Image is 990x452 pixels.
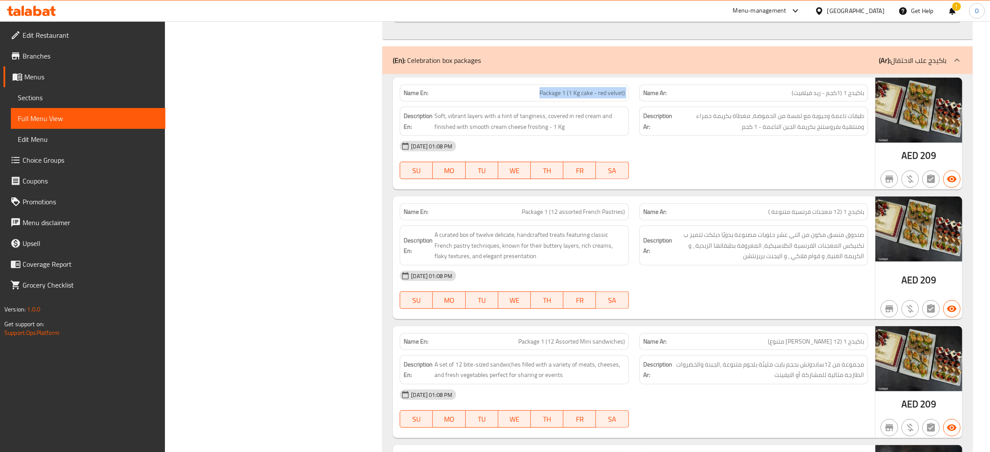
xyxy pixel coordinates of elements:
[466,292,498,309] button: TU
[901,272,918,288] span: AED
[18,92,158,103] span: Sections
[3,170,165,191] a: Coupons
[502,413,527,426] span: WE
[768,207,864,216] span: باكيدج 1 (12 معجنات فرنسية متنوعة )
[534,164,560,177] span: TH
[434,111,625,132] span: Soft, vibrant layers with a hint of tanginess, covered in red cream and finished with smooth crea...
[23,51,158,61] span: Branches
[643,207,667,216] strong: Name Ar:
[674,359,864,380] span: مجموعة من 12ساندوتش بحجم بايت مليئة بلحوم متنوعة ،الجبنة والخضروات الطازجة مثالية للمشاركة أو الا...
[596,292,628,309] button: SA
[404,359,433,380] strong: Description En:
[643,359,672,380] strong: Description Ar:
[433,410,465,428] button: MO
[827,6,885,16] div: [GEOGRAPHIC_DATA]
[400,410,433,428] button: SU
[768,337,864,346] span: باكيدج 1 (12 [PERSON_NAME] متنوع)
[434,359,625,380] span: A set of 12 bite-sized sandwiches filled with a variety of meats, cheeses, and fresh vegetables p...
[3,25,165,46] a: Edit Restaurant
[23,238,158,249] span: Upsell
[920,147,936,164] span: 209
[674,111,864,132] span: طبقات ناعمة وحيوية مع لمسة من الحموضة، مغطاة بكريمة حمراء ومنتهية بفروستنج بكريمة الجبن الناعمة -...
[466,162,498,179] button: TU
[922,300,940,318] button: Not has choices
[881,170,898,188] button: Not branch specific item
[18,113,158,124] span: Full Menu View
[563,410,596,428] button: FR
[469,164,495,177] span: TU
[11,108,165,129] a: Full Menu View
[518,337,625,346] span: Package 1 (12 Assorted Mini sandwiches)
[498,162,531,179] button: WE
[943,300,960,318] button: Available
[4,318,44,330] span: Get support on:
[393,55,481,66] p: Celebration box packages
[23,30,158,40] span: Edit Restaurant
[23,259,158,269] span: Coverage Report
[23,280,158,290] span: Grocery Checklist
[539,88,625,98] span: Package 1 (1 Kg cake - red velvet)
[400,292,433,309] button: SU
[596,410,628,428] button: SA
[404,413,429,426] span: SU
[502,294,527,307] span: WE
[436,413,462,426] span: MO
[23,155,158,165] span: Choice Groups
[404,164,429,177] span: SU
[975,6,979,16] span: O
[436,294,462,307] span: MO
[400,162,433,179] button: SU
[3,150,165,170] a: Choice Groups
[27,304,40,315] span: 1.0.0
[922,419,940,436] button: Not has choices
[502,164,527,177] span: WE
[404,294,429,307] span: SU
[563,292,596,309] button: FR
[643,235,672,256] strong: Description Ar:
[3,254,165,275] a: Coverage Report
[643,111,672,132] strong: Description Ar:
[674,229,864,262] span: صندوق منسق مكون من اثني عشر حلويات مصنوعة يدويًا ديلكت تتميز ب تكنيكس المعجنات الفرنسية الكلاسيكي...
[393,54,405,67] b: (En):
[404,207,428,216] strong: Name En:
[901,396,918,413] span: AED
[920,272,936,288] span: 209
[3,275,165,295] a: Grocery Checklist
[875,326,962,391] img: Celebration_Bites_Package638903397234811652.jpg
[567,413,592,426] span: FR
[404,88,428,98] strong: Name En:
[531,410,563,428] button: TH
[436,164,462,177] span: MO
[881,419,898,436] button: Not branch specific item
[534,413,560,426] span: TH
[920,396,936,413] span: 209
[469,413,495,426] span: TU
[469,294,495,307] span: TU
[901,300,919,318] button: Purchased item
[599,413,625,426] span: SA
[404,111,433,132] strong: Description En:
[408,391,456,399] span: [DATE] 01:08 PM
[498,292,531,309] button: WE
[3,66,165,87] a: Menus
[434,229,625,262] span: A curated box of twelve delicate, handcrafted treats featuring classic French pastry techniques, ...
[4,327,59,338] a: Support.OpsPlatform
[563,162,596,179] button: FR
[879,54,891,67] b: (Ar):
[498,410,531,428] button: WE
[534,294,560,307] span: TH
[531,162,563,179] button: TH
[901,147,918,164] span: AED
[643,337,667,346] strong: Name Ar:
[11,129,165,150] a: Edit Menu
[567,294,592,307] span: FR
[23,197,158,207] span: Promotions
[943,419,960,436] button: Available
[408,272,456,280] span: [DATE] 01:08 PM
[901,419,919,436] button: Purchased item
[18,134,158,144] span: Edit Menu
[24,72,158,82] span: Menus
[567,164,592,177] span: FR
[4,304,26,315] span: Version:
[922,170,940,188] button: Not has choices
